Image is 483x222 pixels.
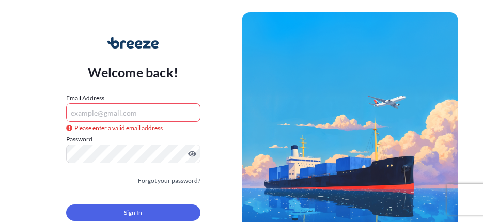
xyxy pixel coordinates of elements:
button: Sign In [66,204,200,221]
input: example@gmail.com [66,103,200,122]
span: Sign In [124,208,142,218]
button: Show password [188,150,196,158]
span: Please enter a valid email address [66,123,163,133]
label: Email Address [66,93,104,103]
p: Welcome back! [88,64,178,81]
a: Forgot your password? [138,176,200,186]
label: Password [66,134,200,145]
